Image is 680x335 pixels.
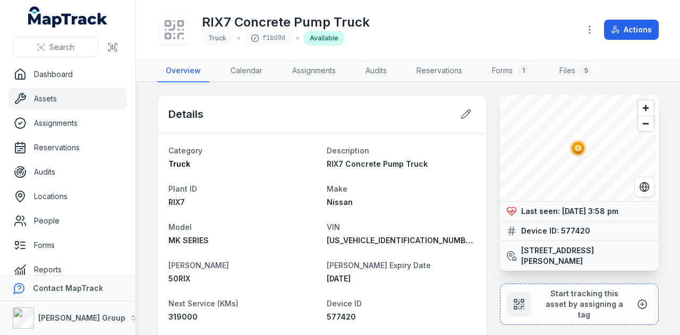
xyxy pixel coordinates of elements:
time: 18/08/2026, 10:00:00 am [327,274,351,283]
a: Files5 [551,60,601,82]
span: VIN [327,222,340,231]
a: MapTrack [28,6,108,28]
span: MK SERIES [168,236,209,245]
span: Search [49,42,74,53]
a: Reports [8,259,127,280]
a: Audits [357,60,395,82]
a: Assignments [8,113,127,134]
button: Zoom out [638,116,653,131]
span: Next Service (KMs) [168,299,239,308]
button: Start tracking this asset by assigning a tag [500,284,659,325]
button: Zoom in [638,100,653,116]
span: 319000 [168,312,198,321]
span: Plant ID [168,184,197,193]
h2: Details [168,107,203,122]
span: Description [327,146,369,155]
button: Actions [604,20,659,40]
a: Assignments [284,60,344,82]
span: [PERSON_NAME] Expiry Date [327,261,431,270]
div: f1bd9d [244,31,292,46]
div: 1 [517,64,530,77]
div: 5 [580,64,592,77]
a: People [8,210,127,231]
a: Dashboard [8,64,127,85]
a: Forms [8,235,127,256]
span: Truck [208,34,226,42]
button: Switch to Satellite View [634,177,654,197]
span: Truck [168,159,190,168]
div: Available [303,31,345,46]
canvas: Map [500,95,656,201]
strong: [STREET_ADDRESS][PERSON_NAME] [521,245,652,267]
span: 577420 [327,312,356,321]
a: Assets [8,88,127,109]
a: Forms1 [483,60,538,82]
span: Category [168,146,202,155]
strong: [PERSON_NAME] Group [38,313,125,322]
span: [DATE] 3:58 pm [562,207,618,216]
time: 20/08/2025, 3:58:10 pm [562,207,618,216]
a: Calendar [222,60,271,82]
strong: Last seen: [521,206,560,217]
span: RIX7 Concrete Pump Truck [327,159,428,168]
span: Nissan [327,197,353,207]
span: Device ID [327,299,362,308]
h1: RIX7 Concrete Pump Truck [202,14,370,31]
button: Search [13,37,98,57]
span: RIX7 [168,197,185,207]
a: Locations [8,186,127,207]
span: Start tracking this asset by assigning a tag [540,288,628,320]
span: [DATE] [327,274,351,283]
span: Model [168,222,192,231]
strong: Device ID: [521,226,559,236]
span: [PERSON_NAME] [168,261,229,270]
strong: 577420 [561,226,590,236]
a: Reservations [8,137,127,158]
strong: Contact MapTrack [33,284,103,293]
span: Make [327,184,347,193]
a: Overview [157,60,209,82]
span: [US_VEHICLE_IDENTIFICATION_NUMBER] [327,236,477,245]
span: 50RIX [168,274,190,283]
a: Reservations [408,60,471,82]
a: Audits [8,161,127,183]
